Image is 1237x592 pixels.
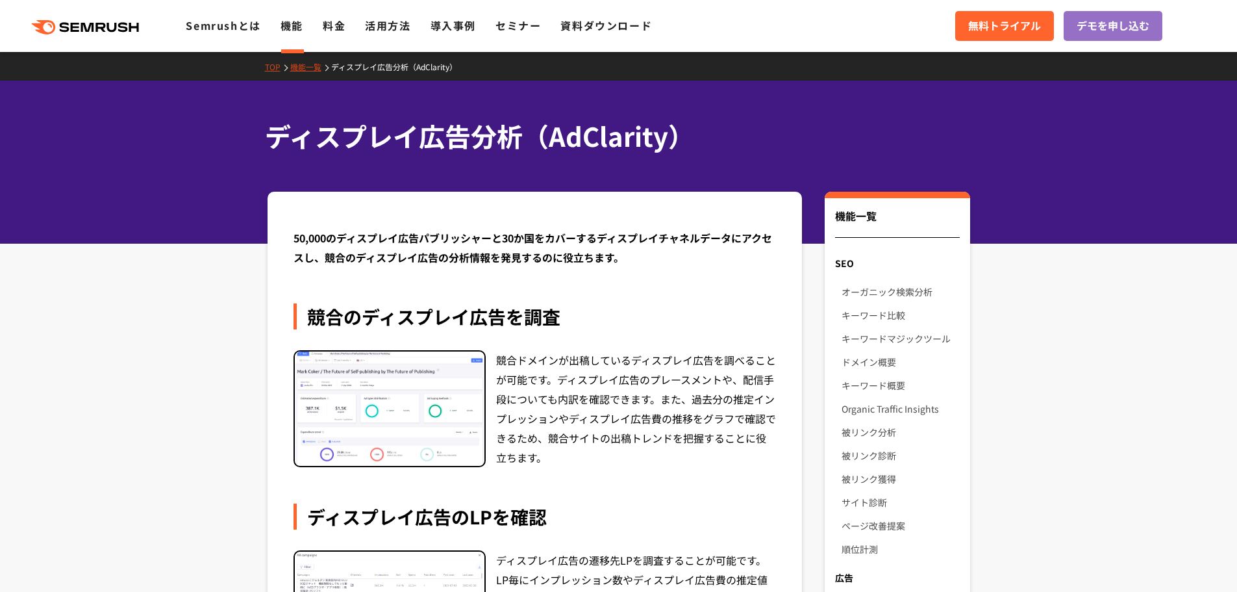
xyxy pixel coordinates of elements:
[842,280,959,303] a: オーガニック検索分析
[294,504,777,530] div: ディスプレイ広告のLPを確認
[842,374,959,397] a: キーワード概要
[842,327,959,350] a: キーワードマジックツール
[294,303,777,329] div: 競合のディスプレイ広告を調査
[842,537,959,561] a: 順位計測
[842,444,959,467] a: 被リンク診断
[265,117,960,155] h1: ディスプレイ広告分析（AdClarity）
[295,352,484,466] img: 競合のディスプレイ広告を調査
[825,566,969,589] div: 広告
[955,11,1054,41] a: 無料トライアル
[294,228,777,267] div: 50,000のディスプレイ広告パブリッシャーと30か国をカバーするディスプレイチャネルデータにアクセスし、競合のディスプレイ広告の分析情報を発見するのに役立ちます。
[290,61,331,72] a: 機能一覧
[1077,18,1149,34] span: デモを申し込む
[842,303,959,327] a: キーワード比較
[842,420,959,444] a: 被リンク分析
[281,18,303,33] a: 機能
[560,18,652,33] a: 資料ダウンロード
[265,61,290,72] a: TOP
[365,18,410,33] a: 活用方法
[842,397,959,420] a: Organic Traffic Insights
[323,18,345,33] a: 料金
[835,208,959,238] div: 機能一覧
[331,61,467,72] a: ディスプレイ広告分析（AdClarity）
[968,18,1041,34] span: 無料トライアル
[842,514,959,537] a: ページ改善提案
[186,18,260,33] a: Semrushとは
[825,251,969,275] div: SEO
[495,18,541,33] a: セミナー
[842,491,959,514] a: サイト診断
[842,467,959,491] a: 被リンク獲得
[1064,11,1162,41] a: デモを申し込む
[496,350,777,467] div: 競合ドメインが出稿しているディスプレイ広告を調べることが可能です。ディスプレイ広告のプレースメントや、配信手段についても内訳を確認できます。また、過去分の推定インプレッションやディスプレイ広告費...
[431,18,476,33] a: 導入事例
[842,350,959,374] a: ドメイン概要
